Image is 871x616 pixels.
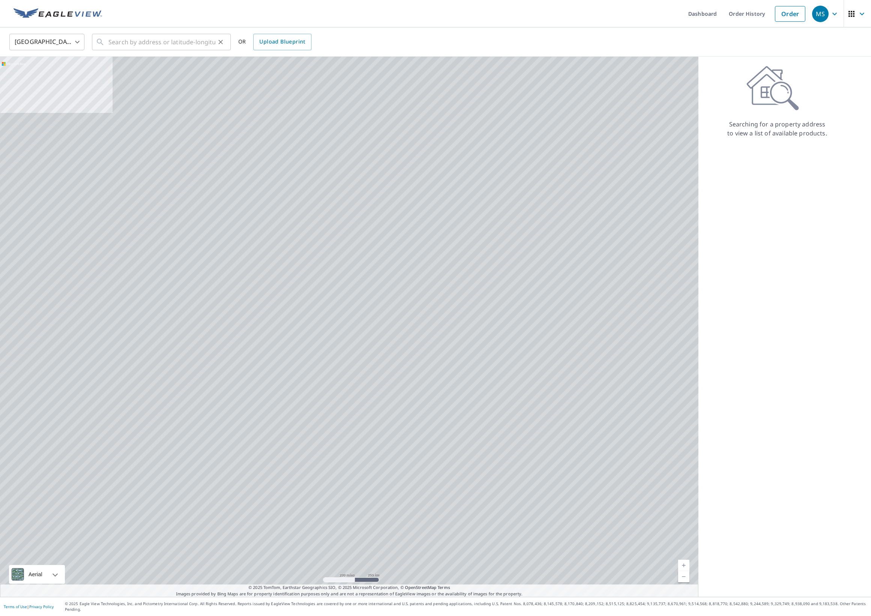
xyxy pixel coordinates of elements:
div: Aerial [9,565,65,584]
a: Upload Blueprint [253,34,311,50]
div: MS [812,6,829,22]
a: Privacy Policy [29,604,54,609]
button: Clear [215,37,226,47]
img: EV Logo [14,8,102,20]
div: [GEOGRAPHIC_DATA] [9,32,84,53]
div: Aerial [26,565,45,584]
span: © 2025 TomTom, Earthstar Geographics SIO, © 2025 Microsoft Corporation, © [248,584,450,591]
a: Current Level 5, Zoom In [678,560,689,571]
a: Terms [438,584,450,590]
p: | [4,604,54,609]
span: Upload Blueprint [259,37,305,47]
a: Order [775,6,805,22]
input: Search by address or latitude-longitude [108,32,215,53]
a: Current Level 5, Zoom Out [678,571,689,582]
div: OR [238,34,311,50]
a: Terms of Use [4,604,27,609]
a: OpenStreetMap [405,584,436,590]
p: © 2025 Eagle View Technologies, Inc. and Pictometry International Corp. All Rights Reserved. Repo... [65,601,867,612]
p: Searching for a property address to view a list of available products. [727,120,827,138]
